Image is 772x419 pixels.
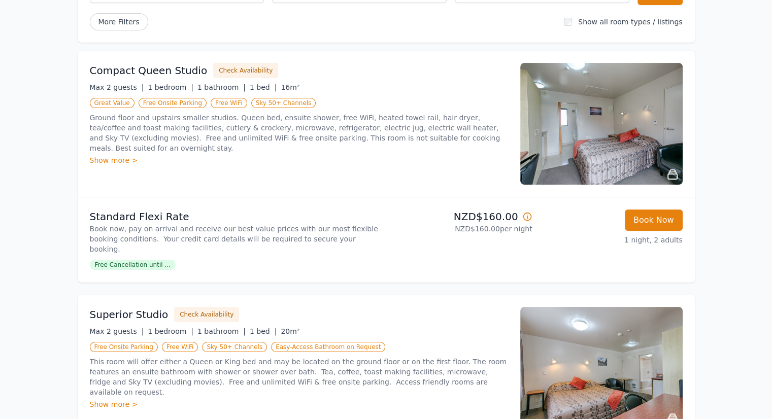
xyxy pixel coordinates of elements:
span: Easy-Access Bathroom on Request [271,342,385,352]
span: 1 bedroom | [148,327,193,335]
span: 1 bathroom | [197,83,246,91]
button: Book Now [625,209,683,231]
span: Free Onsite Parking [139,98,207,108]
span: 1 bed | [250,83,277,91]
span: Free WiFi [162,342,198,352]
span: Free Onsite Parking [90,342,158,352]
p: 1 night, 2 adults [541,235,683,245]
span: More Filters [90,13,148,30]
button: Check Availability [213,63,278,78]
span: Sky 50+ Channels [251,98,316,108]
p: Ground floor and upstairs smaller studios. Queen bed, ensuite shower, free WiFi, heated towel rai... [90,113,508,153]
div: Show more > [90,155,508,165]
span: Free WiFi [211,98,247,108]
span: 16m² [281,83,299,91]
span: Max 2 guests | [90,83,144,91]
span: 20m² [281,327,299,335]
p: Standard Flexi Rate [90,209,382,224]
span: 1 bedroom | [148,83,193,91]
div: Show more > [90,399,508,409]
span: 1 bed | [250,327,277,335]
h3: Compact Queen Studio [90,63,208,78]
span: Max 2 guests | [90,327,144,335]
p: Book now, pay on arrival and receive our best value prices with our most flexible booking conditi... [90,224,382,254]
button: Check Availability [174,307,239,322]
span: 1 bathroom | [197,327,246,335]
p: This room will offer either a Queen or King bed and may be located on the ground floor or on the ... [90,357,508,397]
label: Show all room types / listings [578,18,682,26]
h3: Superior Studio [90,307,169,322]
p: NZD$160.00 [390,209,532,224]
span: Sky 50+ Channels [202,342,267,352]
span: Great Value [90,98,135,108]
p: NZD$160.00 per night [390,224,532,234]
span: Free Cancellation until ... [90,260,176,270]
